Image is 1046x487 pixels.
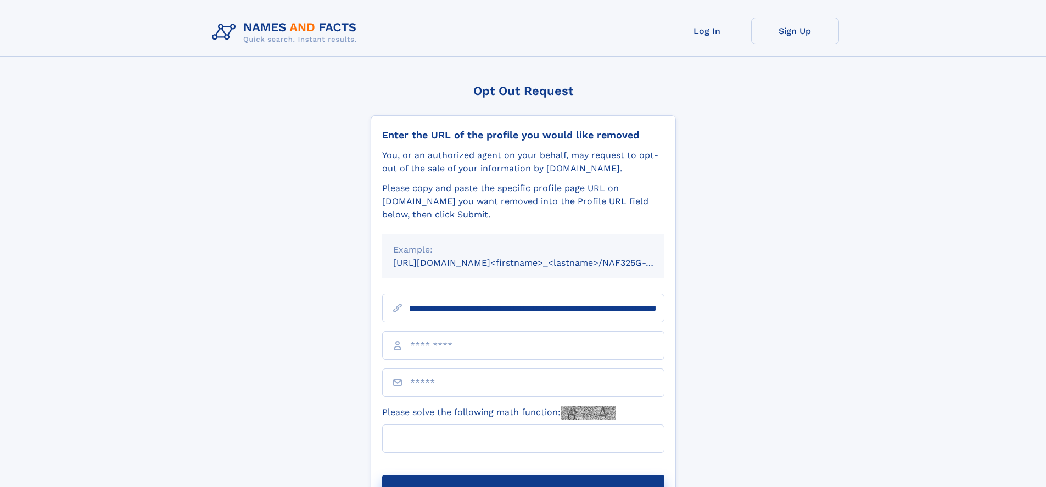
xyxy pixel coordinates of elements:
[382,182,664,221] div: Please copy and paste the specific profile page URL on [DOMAIN_NAME] you want removed into the Pr...
[393,258,685,268] small: [URL][DOMAIN_NAME]<firstname>_<lastname>/NAF325G-xxxxxxxx
[382,149,664,175] div: You, or an authorized agent on your behalf, may request to opt-out of the sale of your informatio...
[371,84,676,98] div: Opt Out Request
[382,129,664,141] div: Enter the URL of the profile you would like removed
[382,406,616,420] label: Please solve the following math function:
[393,243,653,256] div: Example:
[751,18,839,44] a: Sign Up
[208,18,366,47] img: Logo Names and Facts
[663,18,751,44] a: Log In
